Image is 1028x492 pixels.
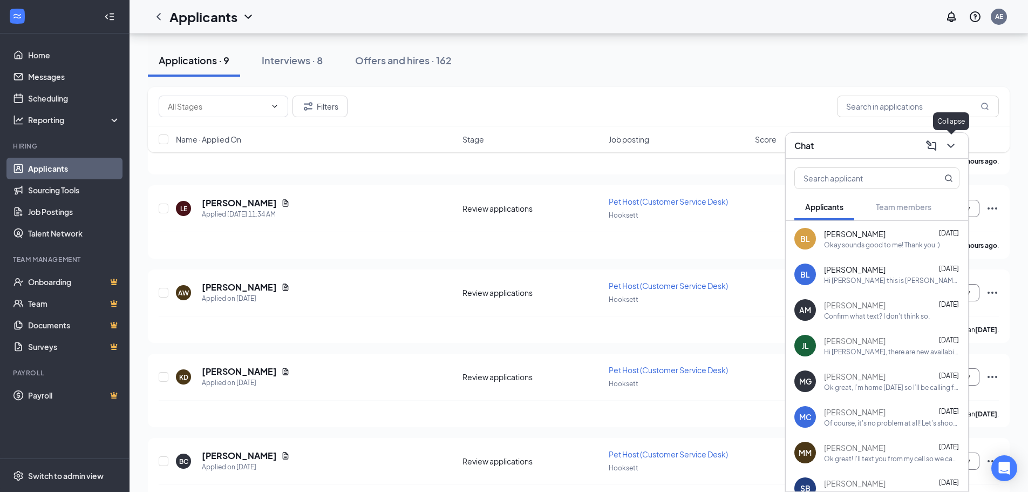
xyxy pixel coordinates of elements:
[28,314,120,336] a: DocumentsCrown
[824,371,886,382] span: [PERSON_NAME]
[281,367,290,376] svg: Document
[462,456,602,467] div: Review applications
[799,447,812,458] div: MM
[28,385,120,406] a: PayrollCrown
[28,223,120,244] a: Talent Network
[824,383,959,392] div: Ok great, I’m home [DATE] so I’ll be calling from a 781 phone number. I’ll call soon!
[202,450,277,462] h5: [PERSON_NAME]
[975,410,997,418] b: [DATE]
[799,412,812,422] div: MC
[939,265,959,273] span: [DATE]
[28,158,120,179] a: Applicants
[824,312,930,321] div: Confirm what text? I don't think so.
[242,10,255,23] svg: ChevronDown
[799,305,811,315] div: AM
[962,241,997,250] b: 4 hours ago
[609,365,728,375] span: Pet Host (Customer Service Desk)
[969,10,982,23] svg: QuestionInfo
[824,347,959,356] div: Hi [PERSON_NAME], there are new availabilities for an interview. This is a reminder to schedule y...
[939,478,959,487] span: [DATE]
[800,269,810,280] div: BL
[13,368,118,378] div: Payroll
[281,451,290,460] svg: Document
[159,53,229,67] div: Applications · 9
[609,134,649,145] span: Job posting
[975,326,997,334] b: [DATE]
[152,10,165,23] svg: ChevronLeft
[986,202,999,215] svg: Ellipses
[939,336,959,344] span: [DATE]
[942,137,959,154] button: ChevronDown
[824,478,886,489] span: [PERSON_NAME]
[355,53,452,67] div: Offers and hires · 162
[986,370,999,383] svg: Ellipses
[281,283,290,292] svg: Document
[13,141,118,151] div: Hiring
[824,276,959,285] div: Hi [PERSON_NAME] this is [PERSON_NAME] from The Barking Dog. Are you available for a quick phone ...
[799,376,812,387] div: MG
[939,229,959,237] span: [DATE]
[609,197,728,206] span: Pet Host (Customer Service Desk)
[802,340,809,351] div: JL
[202,366,277,378] h5: [PERSON_NAME]
[939,300,959,308] span: [DATE]
[933,112,969,130] div: Collapse
[609,464,638,472] span: Hooksett
[302,100,315,113] svg: Filter
[986,286,999,299] svg: Ellipses
[178,288,189,298] div: AW
[28,201,120,223] a: Job Postings
[262,53,323,67] div: Interviews · 8
[824,442,886,453] span: [PERSON_NAME]
[995,12,1003,21] div: AE
[202,462,290,473] div: Applied on [DATE]
[609,449,728,459] span: Pet Host (Customer Service Desk)
[609,281,728,291] span: Pet Host (Customer Service Desk)
[986,455,999,468] svg: Ellipses
[202,209,290,220] div: Applied [DATE] 11:34 AM
[168,100,266,112] input: All Stages
[609,295,638,304] span: Hooksett
[824,335,886,346] span: [PERSON_NAME]
[876,202,931,212] span: Team members
[462,134,484,145] span: Stage
[462,203,602,214] div: Review applications
[28,336,120,358] a: SurveysCrown
[281,199,290,207] svg: Document
[28,44,120,66] a: Home
[945,10,958,23] svg: Notifications
[28,179,120,201] a: Sourcing Tools
[609,380,638,388] span: Hooksett
[462,372,602,382] div: Review applications
[991,455,1017,481] div: Open Intercom Messenger
[202,281,277,293] h5: [PERSON_NAME]
[837,96,999,117] input: Search in applications
[800,233,810,244] div: BL
[28,87,120,109] a: Scheduling
[609,211,638,219] span: Hooksett
[179,373,188,382] div: KD
[755,134,777,145] span: Score
[270,102,279,111] svg: ChevronDown
[944,174,953,183] svg: MagnifyingGlass
[28,293,120,314] a: TeamCrown
[824,454,959,463] div: Ok great! I'll text you from my cell so we can communicate that way :)
[462,287,602,298] div: Review applications
[169,8,237,26] h1: Applicants
[28,470,104,481] div: Switch to admin view
[981,102,989,111] svg: MagnifyingGlass
[28,271,120,293] a: OnboardingCrown
[824,407,886,417] span: [PERSON_NAME]
[925,139,938,152] svg: ComposeMessage
[179,457,188,466] div: BC
[28,66,120,87] a: Messages
[28,114,121,125] div: Reporting
[202,378,290,388] div: Applied on [DATE]
[824,228,886,239] span: [PERSON_NAME]
[824,419,959,428] div: Of course, it's no problem at all! Let's shoot for 1pm:)
[939,407,959,415] span: [DATE]
[939,443,959,451] span: [DATE]
[13,114,24,125] svg: Analysis
[292,96,348,117] button: Filter Filters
